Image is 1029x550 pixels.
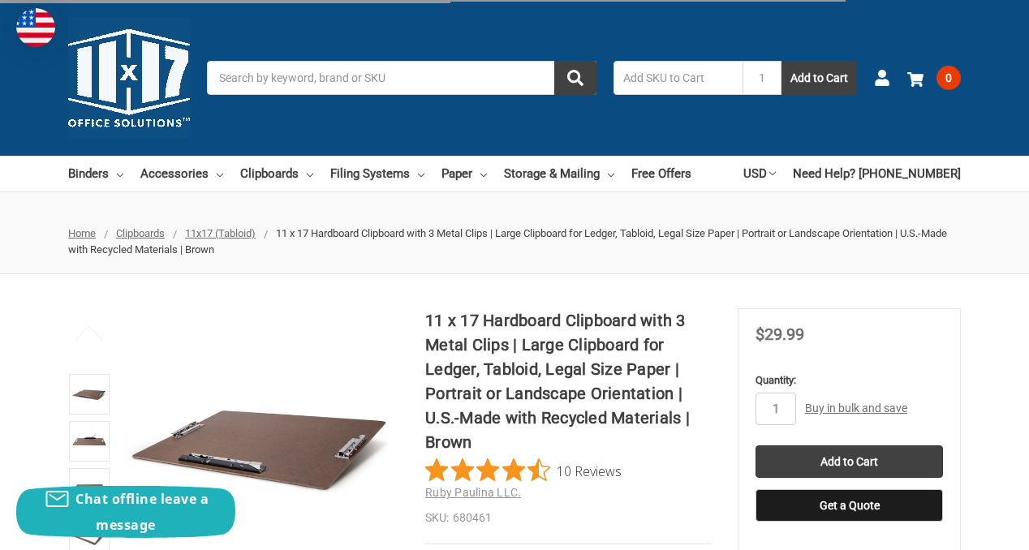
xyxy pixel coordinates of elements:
button: Previous [65,317,114,350]
a: Binders [68,156,123,191]
img: 11x17.com [68,17,190,139]
a: Buy in bulk and save [805,402,907,415]
img: 11 x 17 Hardboard Clipboard with 3 Metal Clips | Large Clipboard for Ledger, Tabloid, Legal Size ... [71,423,107,459]
dt: SKU: [425,509,449,526]
a: Home [68,227,96,239]
dd: 680461 [425,509,711,526]
span: Chat offline leave a message [75,490,209,534]
button: Get a Quote [756,489,943,522]
a: Ruby Paulina LLC. [425,486,521,499]
a: Clipboards [240,156,313,191]
img: 17x11 Clipboard Acrylic Panel Featuring an 8" Hinge Clip Black [71,471,107,506]
button: Chat offline leave a message [16,486,235,538]
button: Add to Cart [781,61,857,95]
h1: 11 x 17 Hardboard Clipboard with 3 Metal Clips | Large Clipboard for Ledger, Tabloid, Legal Size ... [425,308,711,454]
input: Add to Cart [756,445,943,478]
img: duty and tax information for United States [16,8,55,47]
button: Rated 4.6 out of 5 stars from 10 reviews. Jump to reviews. [425,458,622,483]
a: Filing Systems [330,156,424,191]
a: Free Offers [631,156,691,191]
label: Quantity: [756,372,943,389]
a: USD [743,156,776,191]
a: Paper [441,156,487,191]
a: Storage & Mailing [504,156,614,191]
a: 11x17 (Tabloid) [185,227,256,239]
input: Add SKU to Cart [614,61,743,95]
a: Accessories [140,156,223,191]
a: 0 [907,57,961,99]
img: 17x11 Clipboard Hardboard Panel Featuring 3 Clips Brown [71,376,107,412]
span: 10 Reviews [557,458,622,483]
span: 11 x 17 Hardboard Clipboard with 3 Metal Clips | Large Clipboard for Ledger, Tabloid, Legal Size ... [68,227,947,256]
input: Search by keyword, brand or SKU [207,61,596,95]
span: $29.99 [756,324,804,344]
span: 0 [936,66,961,90]
a: Clipboards [116,227,165,239]
a: Need Help? [PHONE_NUMBER] [793,156,961,191]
